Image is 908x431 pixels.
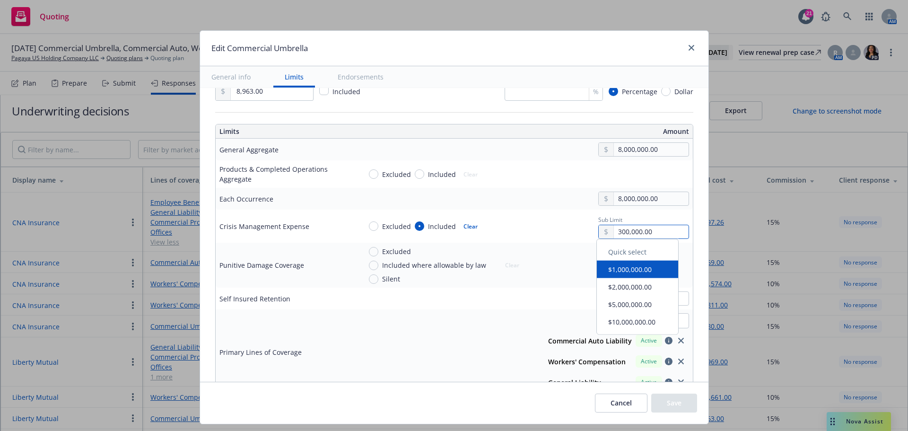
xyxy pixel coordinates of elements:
input: 0.00 [614,143,688,156]
input: 0.00 [231,82,313,100]
button: Endorsements [326,66,395,88]
button: $1,000,000.00 [597,261,678,278]
button: Clear [458,220,483,233]
input: 0.00 [614,192,688,205]
div: Self Insured Retention [219,294,290,304]
span: Excluded [382,169,411,179]
input: Excluded [369,221,378,231]
button: $2,000,000.00 [597,278,678,296]
button: General info [200,66,262,88]
input: Excluded [369,169,378,179]
th: Limits [216,124,407,139]
div: Products & Completed Operations Aggregate [219,164,354,184]
span: Included [428,169,456,179]
input: Dollar [661,87,671,96]
span: Active [639,336,658,345]
span: Silent [382,274,400,284]
div: Punitive Damage Coverage [219,260,304,270]
a: close [686,42,697,53]
a: close [675,335,687,346]
span: Percentage [622,87,657,97]
a: close [675,356,687,367]
input: 0.00 [614,225,688,238]
span: Active [639,357,658,366]
span: Included [332,87,360,96]
input: Included [415,169,424,179]
span: Included where allowable by law [382,260,486,270]
span: Sub Limit [598,216,622,224]
div: Primary Lines of Coverage [219,347,302,357]
input: Silent [369,274,378,284]
span: Included [428,221,456,231]
input: Percentage [609,87,618,96]
span: Excluded [382,246,411,256]
input: Included [415,221,424,231]
input: Included where allowable by law [369,261,378,270]
button: Cancel [595,394,647,413]
div: Crisis Management Expense [219,221,309,231]
a: close [675,377,687,388]
th: Amount [459,124,692,139]
div: General Aggregate [219,145,279,155]
button: $10,000,000.00 [597,313,678,331]
span: Active [639,378,658,387]
div: Quick select [597,243,678,261]
strong: Workers' Compensation [548,357,626,366]
span: % [593,87,599,97]
input: Excluded [369,247,378,256]
span: Excluded [382,221,411,231]
button: $5,000,000.00 [597,296,678,313]
button: Limits [273,66,315,88]
div: Each Occurrence [219,194,273,204]
strong: General Liability [548,378,601,387]
strong: Commercial Auto Liability [548,336,632,345]
span: Dollar [674,87,693,97]
h1: Edit Commercial Umbrella [211,42,308,54]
